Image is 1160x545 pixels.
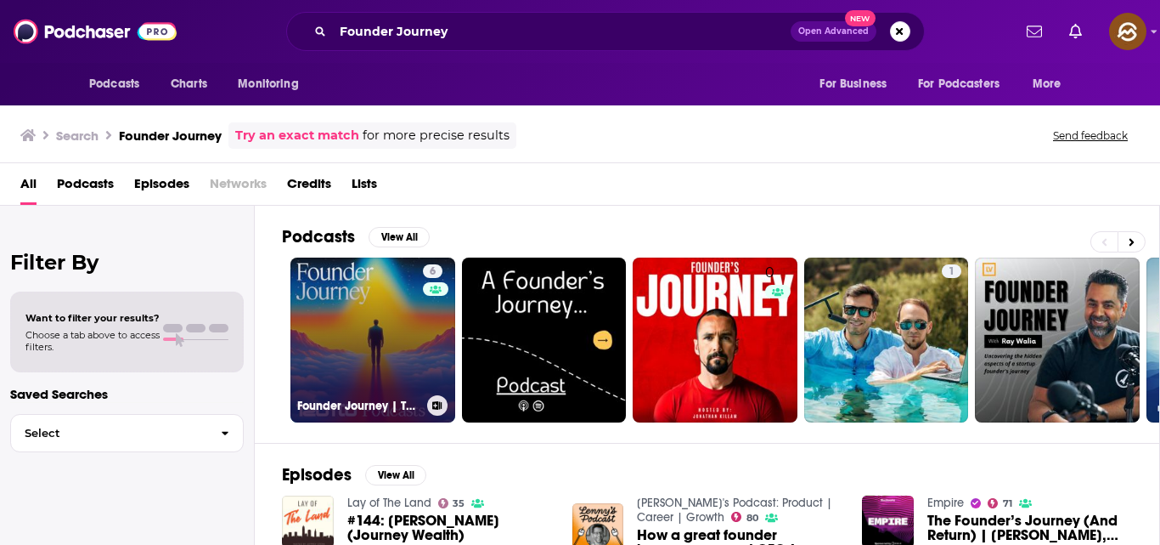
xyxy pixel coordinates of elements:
[731,512,758,522] a: 80
[282,464,352,485] h2: Episodes
[633,258,797,423] a: 0
[347,496,431,510] a: Lay of The Land
[1062,17,1089,46] a: Show notifications dropdown
[918,72,1000,96] span: For Podcasters
[333,18,791,45] input: Search podcasts, credits, & more...
[423,264,442,278] a: 6
[746,514,758,522] span: 80
[286,12,925,51] div: Search podcasts, credits, & more...
[845,10,876,26] span: New
[89,72,139,96] span: Podcasts
[25,312,160,324] span: Want to filter your results?
[819,72,887,96] span: For Business
[1020,17,1049,46] a: Show notifications dropdown
[808,68,908,100] button: open menu
[1109,13,1146,50] span: Logged in as hey85204
[798,27,869,36] span: Open Advanced
[765,264,791,416] div: 0
[10,386,244,402] p: Saved Searches
[1048,128,1133,143] button: Send feedback
[134,170,189,205] a: Episodes
[907,68,1024,100] button: open menu
[119,128,222,144] h3: Founder Journey
[1109,13,1146,50] img: User Profile
[430,264,436,281] span: 6
[11,428,207,439] span: Select
[347,514,552,542] a: #144: T.J. Gliha (Journey Wealth)
[56,128,99,144] h3: Search
[791,21,876,42] button: Open AdvancedNew
[235,126,359,145] a: Try an exact match
[238,72,298,96] span: Monitoring
[927,514,1132,542] a: The Founder’s Journey (And Return) | Antonio Juliano, dYdX
[1021,68,1083,100] button: open menu
[949,264,954,281] span: 1
[942,264,961,278] a: 1
[369,227,430,247] button: View All
[282,226,430,247] a: PodcastsView All
[637,496,832,525] a: Lenny's Podcast: Product | Career | Growth
[453,500,465,508] span: 35
[1109,13,1146,50] button: Show profile menu
[20,170,37,205] a: All
[297,399,420,413] h3: Founder Journey | The Untold Stories of the Founder Journey
[363,126,510,145] span: for more precise results
[226,68,320,100] button: open menu
[804,258,969,423] a: 1
[347,514,552,542] span: #144: [PERSON_NAME] (Journey Wealth)
[927,514,1132,542] span: The Founder’s Journey (And Return) | [PERSON_NAME], dYdX
[171,72,207,96] span: Charts
[988,498,1012,508] a: 71
[287,170,331,205] a: Credits
[57,170,114,205] a: Podcasts
[10,414,244,452] button: Select
[1003,500,1012,508] span: 71
[282,226,355,247] h2: Podcasts
[438,498,465,508] a: 35
[14,15,177,48] img: Podchaser - Follow, Share and Rate Podcasts
[927,496,964,510] a: Empire
[282,464,426,485] a: EpisodesView All
[290,258,455,423] a: 6Founder Journey | The Untold Stories of the Founder Journey
[1033,72,1061,96] span: More
[160,68,217,100] a: Charts
[365,465,426,485] button: View All
[77,68,161,100] button: open menu
[210,170,267,205] span: Networks
[352,170,377,205] a: Lists
[25,329,160,353] span: Choose a tab above to access filters.
[10,250,244,275] h2: Filter By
